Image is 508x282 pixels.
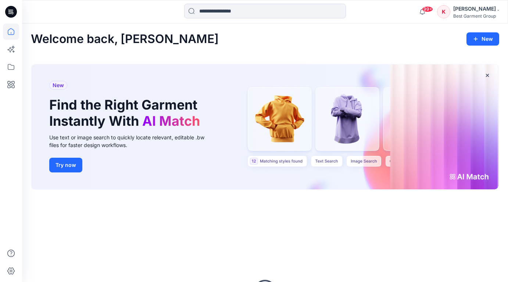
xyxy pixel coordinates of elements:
h2: Welcome back, [PERSON_NAME] [31,32,219,46]
div: [PERSON_NAME] . [453,4,499,13]
h1: Find the Right Garment Instantly With [49,97,204,129]
span: 99+ [422,6,433,12]
div: Best Garment Group [453,13,499,19]
div: Use text or image search to quickly locate relevant, editable .bw files for faster design workflows. [49,133,215,149]
span: New [53,81,64,90]
button: New [466,32,499,46]
div: K [437,5,450,18]
span: AI Match [142,113,200,129]
button: Try now [49,158,82,172]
